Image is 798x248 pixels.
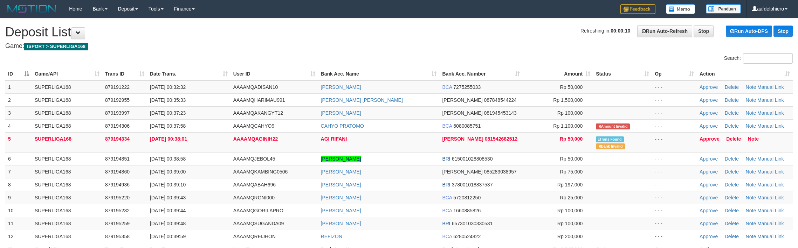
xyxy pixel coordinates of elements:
span: AAAAMQGORILAPRO [233,208,283,213]
span: 879194334 [105,136,130,142]
td: - - - [652,119,697,132]
span: Copy 657301030330531 to clipboard [452,221,493,226]
td: 3 [5,106,32,119]
a: Approve [700,195,718,200]
a: Approve [700,156,718,162]
span: BCA [442,84,452,90]
th: User ID: activate to sort column ascending [231,68,318,80]
a: Approve [700,169,718,175]
img: panduan.png [706,4,741,14]
a: Manual Link [757,110,784,116]
td: SUPERLIGA168 [32,230,102,243]
span: Rp 50,000 [560,84,583,90]
a: [PERSON_NAME] [321,169,361,175]
a: [PERSON_NAME] [321,156,361,162]
td: 12 [5,230,32,243]
span: [PERSON_NAME] [442,110,482,116]
td: SUPERLIGA168 [32,93,102,106]
input: Search: [743,53,793,64]
a: Note [746,123,756,129]
h4: Game: [5,43,793,50]
span: Amount is not matched [596,123,630,129]
th: Amount: activate to sort column ascending [523,68,593,80]
a: Approve [700,221,718,226]
a: Note [746,84,756,90]
a: Manual Link [757,182,784,187]
a: Delete [725,123,739,129]
a: [PERSON_NAME] [321,195,361,200]
span: AAAAMQABAH696 [233,182,276,187]
span: AAAAMQREIJHON [233,234,276,239]
span: Copy 081945453143 to clipboard [484,110,516,116]
a: Note [746,97,756,103]
a: Delete [725,156,739,162]
span: Rp 100,000 [557,110,583,116]
a: Stop [773,26,793,37]
span: Copy 5720812250 to clipboard [453,195,481,200]
span: AAAAMQAGINIH22 [233,136,278,142]
a: Approve [700,208,718,213]
td: 11 [5,217,32,230]
a: Note [748,136,759,142]
span: [DATE] 00:39:43 [150,195,186,200]
span: 879191222 [105,84,130,90]
strong: 00:00:10 [611,28,630,34]
span: 879195358 [105,234,130,239]
span: 879195232 [105,208,130,213]
a: Delete [725,234,739,239]
span: AAAAMQSUGANDA09 [233,221,284,226]
a: Stop [694,25,714,37]
td: - - - [652,178,697,191]
span: [DATE] 00:37:58 [150,123,186,129]
td: - - - [652,230,697,243]
a: Approve [700,97,718,103]
a: Manual Link [757,208,784,213]
td: 8 [5,178,32,191]
td: SUPERLIGA168 [32,204,102,217]
a: Manual Link [757,156,784,162]
span: AAAAMQRONI000 [233,195,275,200]
span: ISPORT > SUPERLIGA168 [24,43,88,50]
td: 6 [5,152,32,165]
td: 7 [5,165,32,178]
td: - - - [652,204,697,217]
span: 879195220 [105,195,130,200]
td: - - - [652,132,697,152]
span: Copy 378001018837537 to clipboard [452,182,493,187]
span: [DATE] 00:32:32 [150,84,186,90]
td: SUPERLIGA168 [32,119,102,132]
span: Bank is not match [596,143,625,149]
a: Approve [700,123,718,129]
a: [PERSON_NAME] [321,84,361,90]
td: SUPERLIGA168 [32,178,102,191]
span: [DATE] 00:39:59 [150,234,186,239]
a: Delete [725,169,739,175]
th: Bank Acc. Number: activate to sort column ascending [439,68,523,80]
a: Approve [700,182,718,187]
span: AAAAMQJEBOL45 [233,156,275,162]
th: Trans ID: activate to sort column ascending [102,68,147,80]
span: BCA [442,208,452,213]
a: Delete [725,84,739,90]
span: AAAAMQAKANGYT12 [233,110,283,116]
span: AAAAMQKAMBING0506 [233,169,288,175]
th: Date Trans.: activate to sort column ascending [147,68,231,80]
a: Run Auto-DPS [726,26,772,37]
span: [DATE] 00:39:44 [150,208,186,213]
td: - - - [652,217,697,230]
span: Rp 200,000 [557,234,583,239]
a: Delete [725,97,739,103]
label: Search: [724,53,793,64]
a: Run Auto-Refresh [637,25,692,37]
span: 879194851 [105,156,130,162]
span: Rp 1,100,000 [553,123,583,129]
th: Op: activate to sort column ascending [652,68,697,80]
img: Feedback.jpg [620,4,655,14]
a: Manual Link [757,123,784,129]
span: [PERSON_NAME] [442,136,483,142]
td: - - - [652,165,697,178]
span: [PERSON_NAME] [442,169,482,175]
a: Note [746,234,756,239]
span: AAAAMQADISAN10 [233,84,278,90]
span: 879194860 [105,169,130,175]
